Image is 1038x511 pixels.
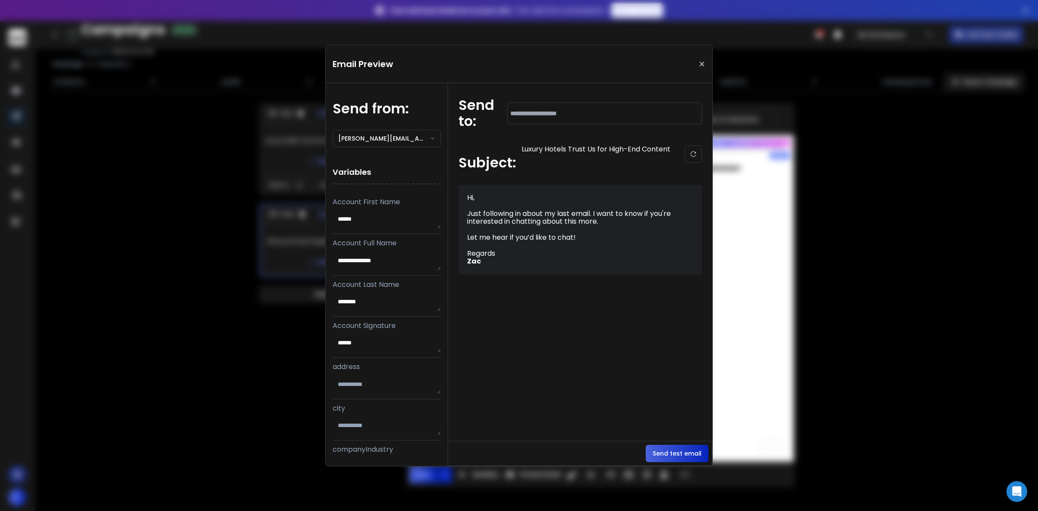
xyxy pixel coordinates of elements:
[333,198,441,206] p: Account First Name
[333,161,441,184] h1: Variables
[467,256,481,266] strong: Zac
[333,101,441,117] h1: Send from:
[646,445,708,462] button: Send test email
[467,210,683,226] div: Just following in about my last email. I want to know if you're interested in chatting about this...
[333,322,441,330] p: Account Signature
[467,250,683,257] div: Regards
[333,446,441,453] p: companyIndustry
[338,134,430,143] p: [PERSON_NAME][EMAIL_ADDRESS][DOMAIN_NAME]
[333,58,393,70] h1: Email Preview
[467,194,683,202] div: Hi,
[333,239,441,247] p: Account Full Name
[333,405,441,412] p: city
[522,145,670,180] p: Luxury Hotels Trust Us for High-End Content
[458,155,516,171] h1: Subject:
[458,97,493,129] h1: Send to:
[467,234,683,241] div: Let me hear if you’d like to chat!
[333,363,441,371] p: address
[1006,481,1027,502] div: Open Intercom Messenger
[333,281,441,289] p: Account Last Name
